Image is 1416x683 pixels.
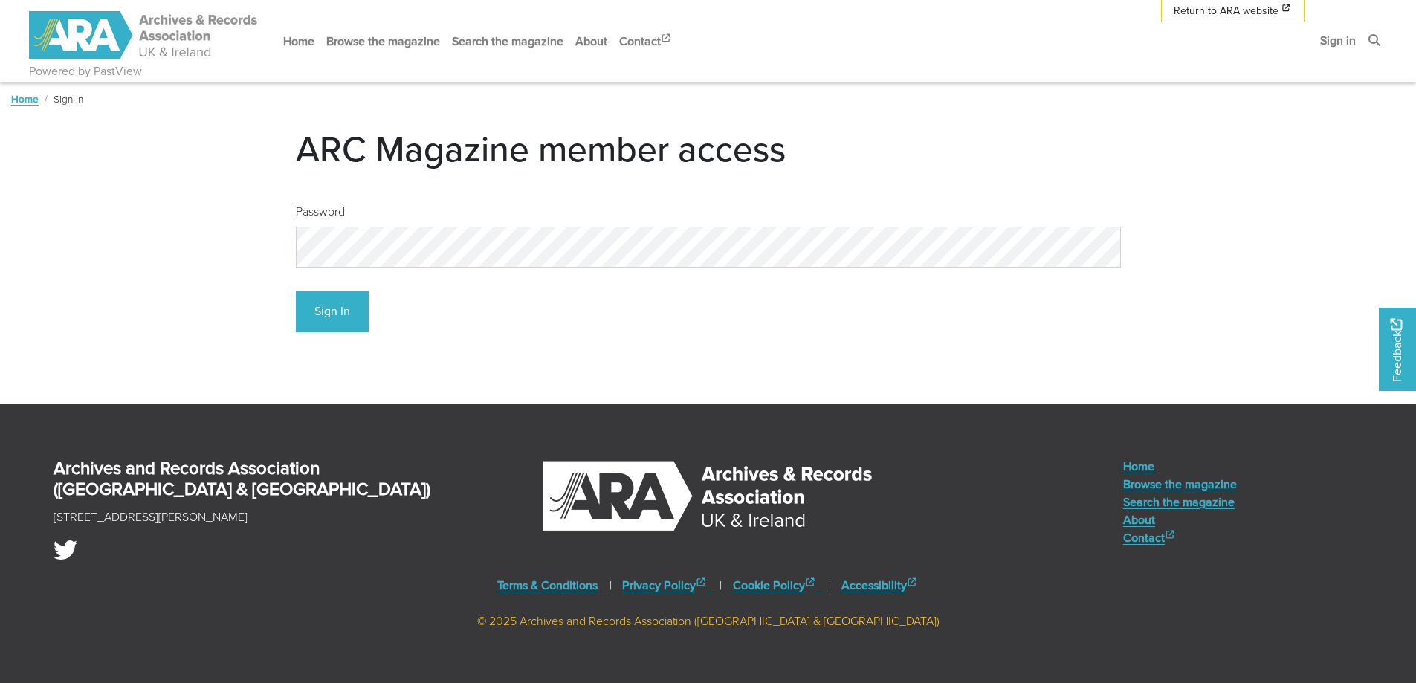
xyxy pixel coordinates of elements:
[1123,457,1237,475] a: Home
[1123,493,1237,511] a: Search the magazine
[11,91,39,106] a: Home
[1379,308,1416,391] a: Would you like to provide feedback?
[1123,475,1237,493] a: Browse the magazine
[1174,3,1278,19] span: Return to ARA website
[277,22,320,61] a: Home
[296,291,369,332] button: Sign In
[29,62,142,80] a: Powered by PastView
[497,577,598,593] a: Terms & Conditions
[320,22,446,61] a: Browse the magazine
[841,577,919,593] a: Accessibility
[296,203,345,221] label: Password
[613,22,679,61] a: Contact
[1123,511,1237,528] a: About
[29,11,259,59] img: ARA - ARC Magazine | Powered by PastView
[1123,528,1237,546] a: Contact
[569,22,613,61] a: About
[29,3,259,68] a: ARA - ARC Magazine | Powered by PastView logo
[1388,318,1406,381] span: Feedback
[11,612,1405,630] div: © 2025 Archives and Records Association ([GEOGRAPHIC_DATA] & [GEOGRAPHIC_DATA])
[54,455,430,502] strong: Archives and Records Association ([GEOGRAPHIC_DATA] & [GEOGRAPHIC_DATA])
[540,457,875,535] img: Archives & Records Association (UK & Ireland)
[733,577,820,593] a: Cookie Policy
[54,508,248,526] p: [STREET_ADDRESS][PERSON_NAME]
[296,127,1121,170] h1: ARC Magazine member access
[54,91,83,106] span: Sign in
[446,22,569,61] a: Search the magazine
[1314,21,1362,60] a: Sign in
[622,577,711,593] a: Privacy Policy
